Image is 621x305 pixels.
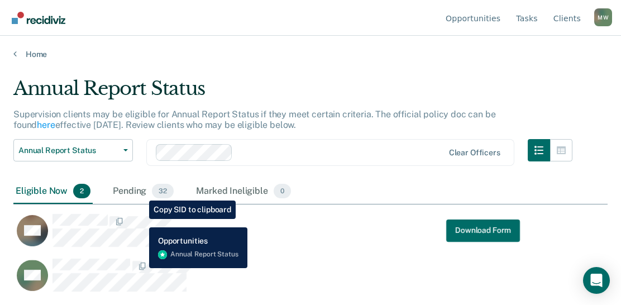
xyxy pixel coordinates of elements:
span: 0 [274,184,291,198]
div: CaseloadOpportunityCell-08157135 [13,258,533,303]
div: Eligible Now2 [13,179,93,204]
a: Home [13,49,608,59]
p: Supervision clients may be eligible for Annual Report Status if they meet certain criteria. The o... [13,109,495,130]
a: here [37,120,55,130]
div: Open Intercom Messenger [583,267,610,294]
img: Recidiviz [12,12,65,24]
div: CaseloadOpportunityCell-02986621 [13,213,533,258]
div: Marked Ineligible0 [194,179,293,204]
div: Annual Report Status [13,77,572,109]
div: M W [594,8,612,26]
button: Profile dropdown button [594,8,612,26]
span: 2 [73,184,90,198]
div: Pending32 [111,179,176,204]
span: 32 [152,184,174,198]
button: Annual Report Status [13,139,133,161]
div: Clear officers [449,148,500,158]
a: Navigate to form link [446,219,520,241]
span: Annual Report Status [18,146,119,155]
button: Download Form [446,219,520,241]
